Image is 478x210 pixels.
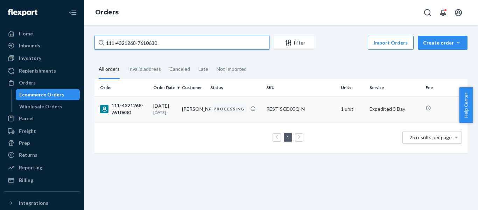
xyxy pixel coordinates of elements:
[4,175,80,186] a: Billing
[263,79,338,96] th: SKU
[4,65,80,76] a: Replenishments
[4,162,80,173] a: Reporting
[4,77,80,88] a: Orders
[19,151,37,158] div: Returns
[274,36,314,50] button: Filter
[4,149,80,161] a: Returns
[451,6,465,20] button: Open account menu
[19,140,30,147] div: Prep
[4,197,80,209] button: Integrations
[285,134,291,140] a: Page 1 is your current page
[4,28,80,39] a: Home
[90,2,124,23] ol: breadcrumbs
[19,128,36,135] div: Freight
[8,9,37,16] img: Flexport logo
[423,79,468,96] th: Fee
[100,102,148,116] div: 111-4321268-7610630
[153,102,176,115] div: [DATE]
[409,134,452,140] span: 25 results per page
[94,79,150,96] th: Order
[459,87,473,123] button: Help Center
[210,104,247,114] div: PROCESSING
[4,126,80,137] a: Freight
[66,6,80,20] button: Close Navigation
[95,8,119,16] a: Orders
[16,101,80,112] a: Wholesale Orders
[19,164,42,171] div: Reporting
[421,6,435,20] button: Open Search Box
[338,96,367,122] td: 1 unit
[4,53,80,64] a: Inventory
[367,79,423,96] th: Service
[198,60,208,78] div: Late
[19,115,34,122] div: Parcel
[266,106,335,113] div: REST-SCD00Q-N
[19,30,33,37] div: Home
[19,79,36,86] div: Orders
[99,60,120,79] div: All orders
[338,79,367,96] th: Units
[19,67,56,74] div: Replenishments
[4,137,80,149] a: Prep
[19,177,33,184] div: Billing
[19,103,62,110] div: Wholesale Orders
[182,84,205,90] div: Customer
[16,89,80,100] a: Ecommerce Orders
[153,109,176,115] p: [DATE]
[423,39,462,46] div: Create order
[274,39,314,46] div: Filter
[169,60,190,78] div: Canceled
[128,60,161,78] div: Invalid address
[4,40,80,51] a: Inbounds
[217,60,247,78] div: Not Imported
[19,55,41,62] div: Inventory
[19,199,48,206] div: Integrations
[94,36,269,50] input: Search orders
[150,79,179,96] th: Order Date
[436,6,450,20] button: Open notifications
[370,106,420,113] p: Expedited 3 Day
[368,36,414,50] button: Import Orders
[208,79,263,96] th: Status
[179,96,208,122] td: [PERSON_NAME]
[19,42,40,49] div: Inbounds
[4,113,80,124] a: Parcel
[19,91,64,98] div: Ecommerce Orders
[418,36,468,50] button: Create order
